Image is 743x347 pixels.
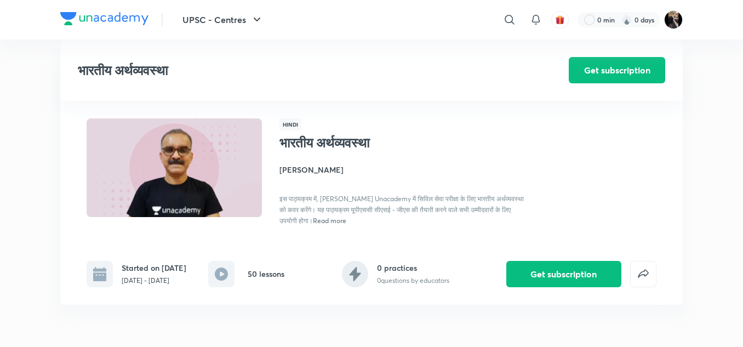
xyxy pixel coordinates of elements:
img: amit tripathi [664,10,683,29]
a: Company Logo [60,12,148,28]
button: avatar [551,11,569,29]
button: Get subscription [569,57,665,83]
h1: भारतीय अर्थव्यवस्था [279,135,459,151]
h3: भारतीय अर्थव्यवस्था [78,62,507,78]
button: Get subscription [506,261,621,287]
img: Company Logo [60,12,148,25]
h6: 50 lessons [248,268,284,280]
img: streak [621,14,632,25]
img: avatar [555,15,565,25]
h6: 0 practices [377,262,449,274]
button: false [630,261,656,287]
span: Read more [313,216,346,225]
span: इस पाठ्यक्रम में, [PERSON_NAME] Unacademy में सिविल सेवा परीक्षा के लिए भारतीय अर्थव्यवस्था को कव... [279,195,524,225]
span: Hindi [279,118,301,130]
h6: Started on [DATE] [122,262,186,274]
img: Thumbnail [85,117,264,218]
button: UPSC - Centres [176,9,270,31]
h4: [PERSON_NAME] [279,164,525,175]
p: 0 questions by educators [377,276,449,286]
p: [DATE] - [DATE] [122,276,186,286]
